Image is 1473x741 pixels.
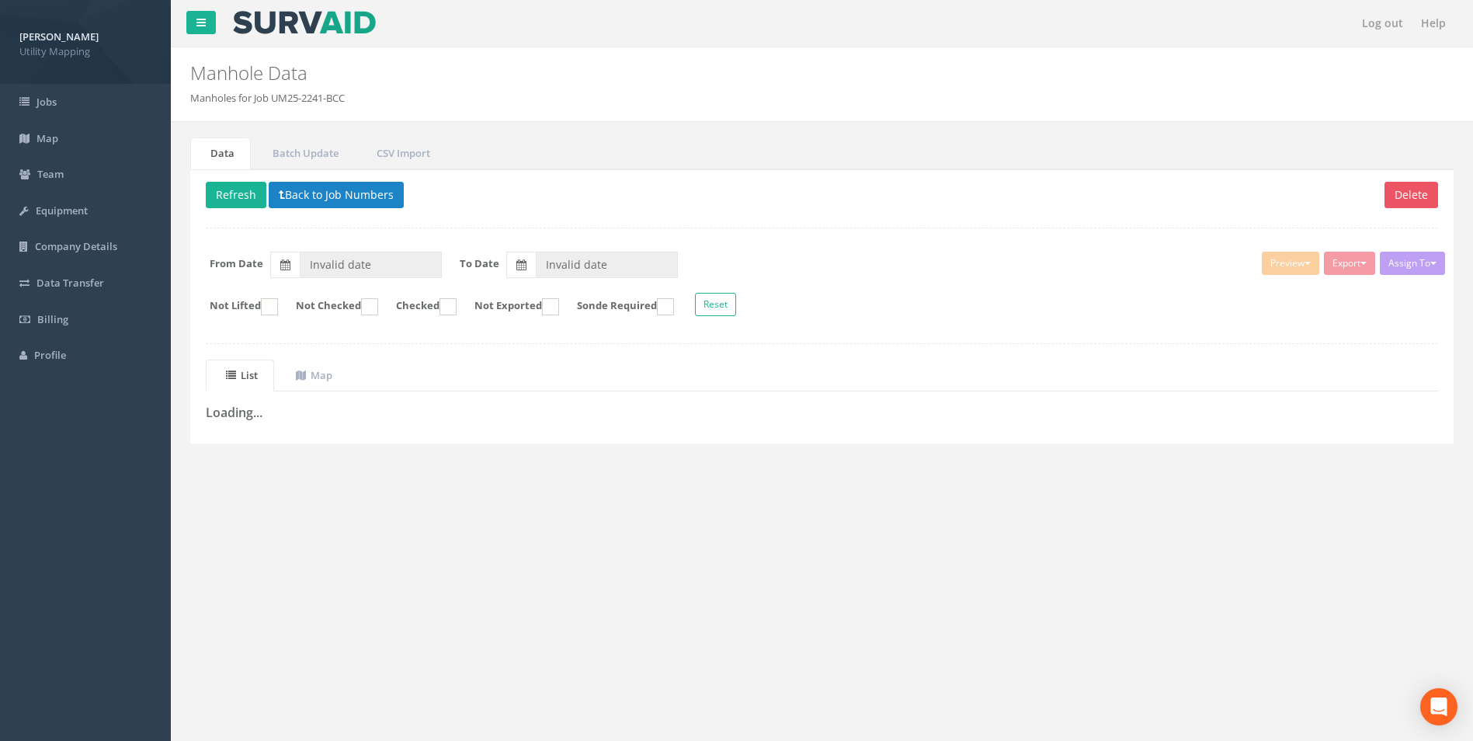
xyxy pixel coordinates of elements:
label: Not Checked [280,298,378,315]
span: Data Transfer [36,276,104,290]
a: Data [190,137,251,169]
span: Equipment [36,204,88,217]
span: Team [37,167,64,181]
uib-tab-heading: List [226,368,258,382]
label: Sonde Required [561,298,674,315]
div: Open Intercom Messenger [1420,688,1457,725]
span: Map [36,131,58,145]
label: To Date [460,256,499,271]
strong: [PERSON_NAME] [19,30,99,43]
button: Assign To [1380,252,1445,275]
uib-tab-heading: Map [296,368,332,382]
span: Company Details [35,239,117,253]
span: Utility Mapping [19,44,151,59]
span: Jobs [36,95,57,109]
label: From Date [210,256,263,271]
label: Checked [380,298,457,315]
button: Back to Job Numbers [269,182,404,208]
button: Refresh [206,182,266,208]
a: Map [276,360,349,391]
a: Batch Update [252,137,355,169]
button: Delete [1384,182,1438,208]
span: Billing [37,312,68,326]
span: Profile [34,348,66,362]
input: To Date [536,252,678,278]
a: List [206,360,274,391]
h3: Loading... [206,406,1438,420]
input: From Date [300,252,442,278]
a: CSV Import [356,137,446,169]
a: [PERSON_NAME] Utility Mapping [19,26,151,58]
button: Preview [1262,252,1319,275]
button: Reset [695,293,736,316]
h2: Manhole Data [190,63,1239,83]
label: Not Exported [459,298,559,315]
li: Manholes for Job UM25-2241-BCC [190,91,345,106]
button: Export [1324,252,1375,275]
label: Not Lifted [194,298,278,315]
